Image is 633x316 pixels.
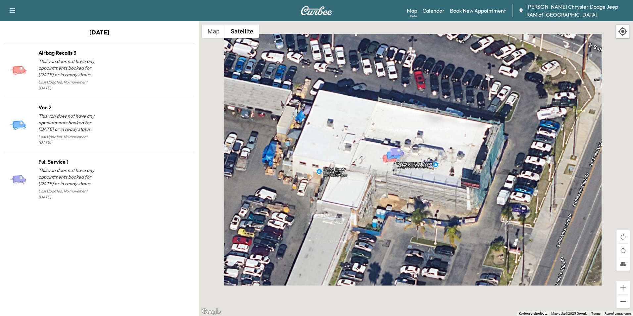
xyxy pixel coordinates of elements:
p: Last Updated: No movement [DATE] [38,78,99,92]
p: Last Updated: No movement [DATE] [38,132,99,147]
button: Zoom out [616,295,630,308]
a: Open this area in Google Maps (opens a new window) [200,307,222,316]
a: Report a map error [605,312,631,315]
gmp-advanced-marker: Full Service 1 [387,140,410,152]
h1: Airbag Recalls 3 [38,49,99,57]
span: Map data ©2025 Google [551,312,587,315]
button: Rotate map counterclockwise [616,244,630,257]
gmp-advanced-marker: Van 2 [383,144,407,155]
div: Beta [410,14,417,19]
a: Book New Appointment [450,7,506,15]
a: Calendar [422,7,445,15]
button: Rotate map clockwise [616,230,630,243]
button: Keyboard shortcuts [519,311,547,316]
h1: Full Service 1 [38,158,99,166]
p: This van does not have any appointments booked for [DATE] or in ready status. [38,58,99,78]
div: Recenter map [616,25,630,38]
img: Google [200,307,222,316]
p: This van does not have any appointments booked for [DATE] or in ready status. [38,113,99,132]
a: MapBeta [407,7,417,15]
a: Terms (opens in new tab) [591,312,601,315]
button: Show street map [202,25,225,38]
button: Zoom in [616,281,630,294]
img: Curbee Logo [301,6,332,15]
button: Show satellite imagery [225,25,259,38]
h1: Van 2 [38,103,99,111]
p: Last Updated: No movement [DATE] [38,187,99,201]
p: This van does not have any appointments booked for [DATE] or in ready status. [38,167,99,187]
button: Tilt map [616,257,630,271]
gmp-advanced-marker: Airbag Recalls 3 [380,147,403,158]
span: [PERSON_NAME] Chrysler Dodge Jeep RAM of [GEOGRAPHIC_DATA] [526,3,628,19]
